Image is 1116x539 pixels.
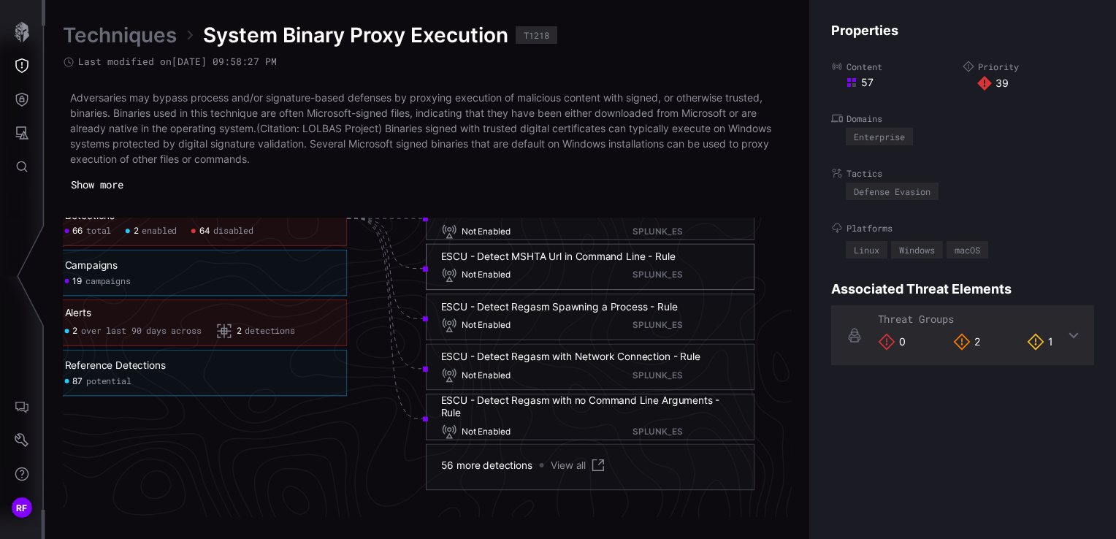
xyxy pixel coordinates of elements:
[134,226,139,237] span: 2
[524,31,549,39] div: T1218
[65,359,166,372] div: Reference Detections
[72,376,83,387] span: 87
[65,259,118,272] div: Campaigns
[441,394,740,420] div: ESCU - Detect Regasm with no Command Line Arguments - Rule
[831,222,1094,234] label: Platforms
[899,245,935,254] div: Windows
[70,90,784,167] p: Adversaries may bypass process and/or signature-based defenses by proxying execution of malicious...
[462,427,511,437] span: Not Enabled
[441,351,700,364] div: ESCU - Detect Regasm with Network Connection - Rule
[245,326,295,337] span: detections
[632,370,740,381] div: SPLUNK_ES
[65,306,91,319] div: Alerts
[1027,333,1053,351] div: 1
[441,194,740,220] div: ESCU - Detect HTML Help Using InfoTech Storage Handlers - Rule
[953,333,980,351] div: 2
[551,457,606,474] a: View all
[172,55,277,68] time: [DATE] 09:58:27 PM
[462,370,511,381] span: Not Enabled
[72,226,83,237] span: 66
[854,187,930,196] div: Defense Evasion
[72,276,82,287] span: 19
[977,76,1094,91] div: 39
[78,56,277,68] span: Last modified on
[831,280,1094,297] h4: Associated Threat Elements
[462,226,511,237] span: Not Enabled
[831,112,1094,124] label: Domains
[854,132,905,141] div: Enterprise
[213,226,253,237] span: disabled
[441,251,676,264] div: ESCU - Detect MSHTA Url in Command Line - Rule
[441,300,678,313] div: ESCU - Detect Regasm Spawning a Process - Rule
[831,167,1094,179] label: Tactics
[86,226,111,237] span: total
[462,269,511,280] span: Not Enabled
[632,269,740,280] div: SPLUNK_ES
[462,320,511,331] span: Not Enabled
[955,245,980,254] div: macOS
[86,376,131,387] span: potential
[632,226,740,237] div: SPLUNK_ES
[16,500,28,516] span: RF
[831,61,963,72] label: Content
[72,326,77,337] span: 2
[65,209,115,222] div: Detections
[878,333,906,351] div: 0
[85,276,131,287] span: campaigns
[963,61,1094,72] label: Priority
[203,22,508,48] span: System Binary Proxy Execution
[632,320,740,331] div: SPLUNK_ES
[878,312,954,326] span: Threat Groups
[1,491,43,524] button: RF
[846,76,963,89] div: 57
[142,226,177,237] span: enabled
[237,326,242,337] span: 2
[81,326,201,337] span: over last 90 days across
[831,22,1094,39] h4: Properties
[441,459,532,473] div: 56 more detections
[63,174,131,196] button: Show more
[63,22,177,48] a: Techniques
[854,245,879,254] div: Linux
[632,427,740,437] div: SPLUNK_ES
[199,226,210,237] span: 64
